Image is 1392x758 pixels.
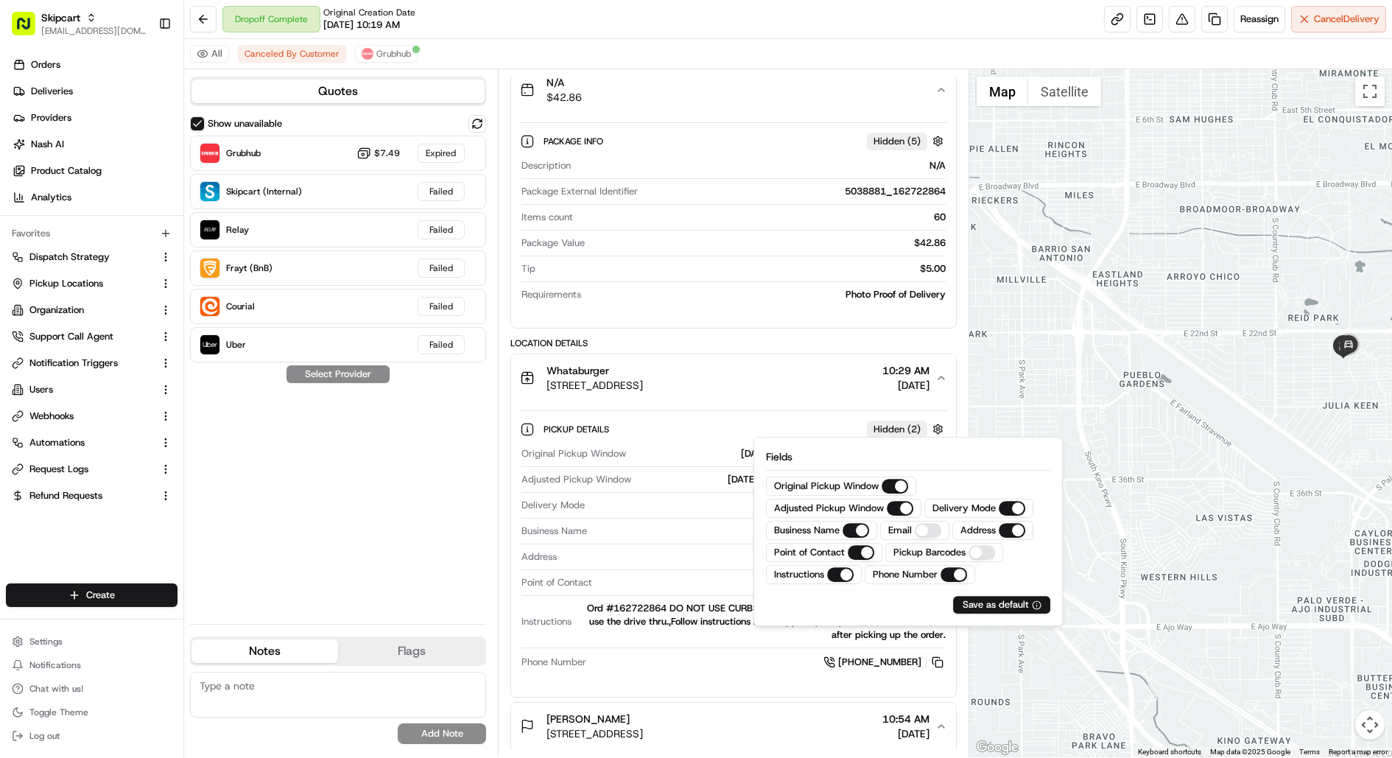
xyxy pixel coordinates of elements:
div: Start new chat [50,140,242,155]
a: Providers [6,106,183,130]
span: Tip [521,262,535,276]
button: Hidden (2) [867,420,947,438]
span: Package Value [521,236,585,250]
div: 2 [1332,335,1355,359]
img: Courial [200,297,219,316]
button: Show street map [977,77,1028,106]
button: [PERSON_NAME][STREET_ADDRESS]10:54 AM[DATE] [511,703,956,750]
span: Dispatch Strategy [29,250,110,264]
span: Chat with us! [29,683,83,695]
span: Uber [226,339,246,351]
label: Pickup Barcodes [893,546,966,559]
div: Failed [418,259,465,278]
span: Whataburger [546,363,609,378]
img: Relay [200,220,219,239]
span: Grubhub [226,147,261,159]
button: Toggle fullscreen view [1355,77,1385,106]
button: Save as default [953,596,1050,614]
span: API Documentation [139,213,236,228]
span: Deliveries [31,85,73,98]
button: Webhooks [6,404,177,428]
label: Phone Number [873,568,938,581]
span: [STREET_ADDRESS] [546,726,643,741]
span: Orders [31,58,60,71]
button: Log out [6,726,177,746]
button: Notifications [6,655,177,675]
div: Ord #162722864 DO NOT USE CURBSIDE. Pick up in the dining room. If not open, use the drive thru.,... [577,602,946,642]
span: Create [86,589,115,602]
button: Refund Requests [6,484,177,508]
div: [DATE] 10:29 AM PDT - [DATE] 10:34 AM PDT [632,447,946,460]
a: 📗Knowledge Base [9,207,119,234]
div: 5038881_162722864 [644,185,946,198]
button: Reassign [1234,6,1285,32]
span: [DATE] [882,726,929,741]
span: Skipcart (Internal) [226,186,302,197]
label: Address [960,524,996,537]
span: Package External Identifier [521,185,638,198]
span: Log out [29,730,60,742]
span: Knowledge Base [29,213,113,228]
img: Google [973,738,1022,757]
span: [EMAIL_ADDRESS][DOMAIN_NAME] [41,25,147,37]
a: Open this area in Google Maps (opens a new window) [973,738,1022,757]
button: Whataburger[STREET_ADDRESS]10:29 AM[DATE] [511,354,956,401]
div: $42.86 [591,236,946,250]
button: Skipcart [41,10,80,25]
span: Analytics [31,191,71,204]
button: Map camera controls [1355,710,1385,740]
button: Dispatch Strategy [6,245,177,269]
div: Failed [418,182,465,201]
div: Whataburger [598,576,946,589]
span: Pickup Details [544,424,612,435]
span: Notifications [29,659,81,671]
span: Pickup Locations [29,277,103,290]
a: Webhooks [12,410,154,423]
span: Automations [29,436,85,449]
a: Refund Requests [12,489,154,502]
button: Keyboard shortcuts [1138,747,1201,757]
span: Settings [29,636,63,648]
span: Cancel Delivery [1314,13,1379,26]
button: Show satellite imagery [1028,77,1101,106]
button: Users [6,378,177,401]
img: 5e692f75ce7d37001a5d71f1 [362,48,373,60]
button: Toggle Theme [6,702,177,723]
span: Webhooks [29,410,74,423]
span: Canceled By Customer [245,48,340,60]
span: [DATE] 10:19 AM [323,18,400,32]
span: $7.49 [374,147,400,159]
label: Email [888,524,912,537]
a: Orders [6,53,183,77]
div: Location Details [510,337,957,349]
img: Grubhub [200,144,219,163]
img: Nash [15,14,44,43]
button: Skipcart[EMAIL_ADDRESS][DOMAIN_NAME] [6,6,152,41]
span: Address [521,550,557,564]
div: N/A [577,159,946,172]
a: Report a map error [1329,748,1388,756]
span: Description [521,159,571,172]
a: Automations [12,436,154,449]
img: Skipcart (Internal) [200,182,219,201]
button: CancelDelivery [1291,6,1386,32]
button: Hidden (5) [867,132,947,150]
div: $5.00 [541,262,946,276]
button: Start new chat [250,144,268,162]
span: Users [29,383,53,396]
div: 60 [579,211,946,224]
div: NOW [591,499,946,512]
span: [DATE] [882,378,929,393]
a: Analytics [6,186,183,209]
span: 10:29 AM [882,363,929,378]
div: Failed [418,297,465,316]
button: Flags [338,639,485,663]
span: Toggle Theme [29,706,88,718]
div: Favorites [6,222,177,245]
span: Product Catalog [31,164,102,178]
span: Nash AI [31,138,64,151]
span: [PERSON_NAME] [546,712,630,726]
a: Users [12,383,154,396]
div: Photo Proof of Delivery [587,288,946,301]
